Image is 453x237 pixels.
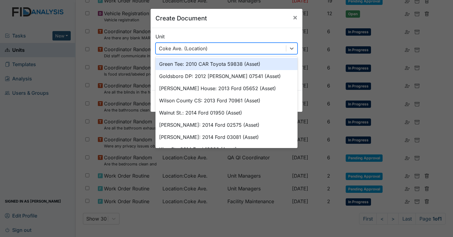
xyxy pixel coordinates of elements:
div: King St.: 2014 Ford 13332 (Asset) [155,143,298,155]
label: Unit [155,33,165,40]
div: Goldsboro DP: 2012 [PERSON_NAME] 07541 (Asset) [155,70,298,82]
div: [PERSON_NAME]: 2014 Ford 02575 (Asset) [155,119,298,131]
h5: Create Document [155,14,207,23]
div: [PERSON_NAME] House: 2013 Ford 05652 (Asset) [155,82,298,94]
span: × [293,13,298,22]
div: Coke Ave. (Location) [159,45,208,52]
div: Wilson County CS: 2013 Ford 70961 (Asset) [155,94,298,107]
div: Walnut St.: 2014 Ford 01950 (Asset) [155,107,298,119]
div: Green Tee: 2010 CAR Toyota 59838 (Asset) [155,58,298,70]
div: [PERSON_NAME]: 2014 Ford 03081 (Asset) [155,131,298,143]
button: Close [288,9,302,26]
